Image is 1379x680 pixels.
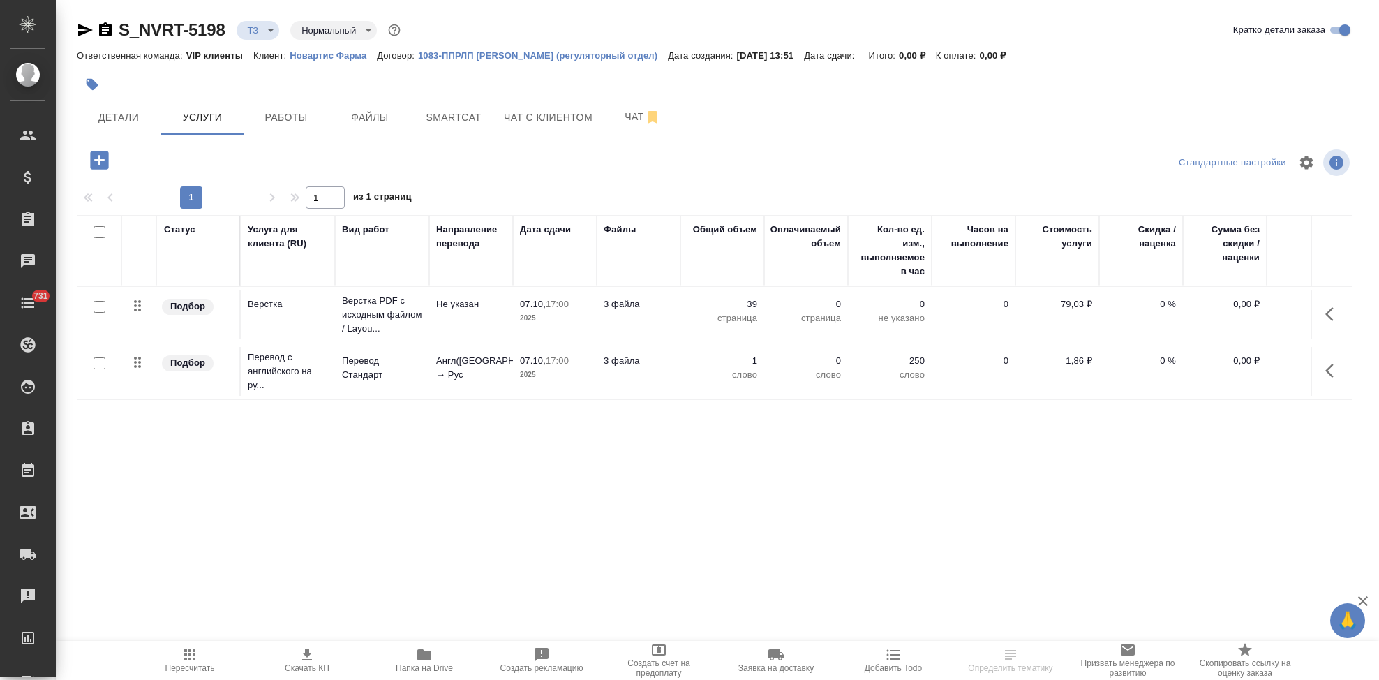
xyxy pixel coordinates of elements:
span: Детали [85,109,152,126]
p: К оплате: [936,50,980,61]
div: Дата сдачи [520,223,571,237]
button: Скопировать ссылку для ЯМессенджера [77,22,94,38]
button: Показать кнопки [1317,297,1350,331]
div: Направление перевода [436,223,506,251]
div: Сумма без скидки / наценки [1190,223,1260,265]
p: слово [771,368,841,382]
div: ТЗ [290,21,377,40]
p: 0 [855,297,925,311]
p: 0 [771,297,841,311]
button: 🙏 [1330,603,1365,638]
p: 0,00 ₽ [1190,297,1260,311]
a: 731 [3,286,52,320]
p: 0,00 ₽ [1190,354,1260,368]
div: split button [1175,152,1290,174]
button: Добавить услугу [80,146,119,175]
p: Верстка [248,297,328,311]
p: 1 [687,354,757,368]
p: страница [771,311,841,325]
p: Перевод с английского на ру... [248,350,328,392]
p: Дата создания: [668,50,736,61]
td: 0 [932,347,1015,396]
span: из 1 страниц [353,189,412,209]
p: 17:00 [546,299,569,309]
td: 0 [932,290,1015,339]
button: Добавить тэг [77,69,107,100]
p: 2025 [520,368,590,382]
div: Вид работ [342,223,389,237]
p: 0 % [1106,297,1176,311]
button: Доп статусы указывают на важность/срочность заказа [385,21,403,39]
p: Договор: [377,50,418,61]
button: Нормальный [297,24,360,36]
a: S_NVRT-5198 [119,20,225,39]
p: 0,00 ₽ [980,50,1017,61]
p: 07.10, [520,355,546,366]
div: Файлы [604,223,636,237]
p: Подбор [170,356,205,370]
div: Общий объем [693,223,757,237]
span: Smartcat [420,109,487,126]
a: Новартис Фарма [290,49,377,61]
div: Скидка / наценка [1106,223,1176,251]
p: Подбор [170,300,205,313]
div: Услуга для клиента (RU) [248,223,328,251]
p: Новартис Фарма [290,50,377,61]
span: 731 [25,289,57,303]
button: ТЗ [244,24,263,36]
p: VIP клиенты [186,50,253,61]
p: 3 файла [604,297,673,311]
div: Часов на выполнение [939,223,1008,251]
p: Ответственная команда: [77,50,186,61]
p: 79,03 ₽ [1022,297,1092,311]
div: Оплачиваемый объем [770,223,841,251]
p: 17:00 [546,355,569,366]
div: Стоимость услуги [1022,223,1092,251]
p: 0,00 ₽ [899,50,936,61]
div: ТЗ [237,21,280,40]
span: Файлы [336,109,403,126]
span: Работы [253,109,320,126]
p: 0,00 ₽ [1274,354,1343,368]
p: 0 [771,354,841,368]
span: Чат [609,108,676,126]
p: 39 [687,297,757,311]
p: 2025 [520,311,590,325]
p: Итого: [869,50,899,61]
p: Дата сдачи: [804,50,858,61]
svg: Отписаться [644,109,661,126]
p: Клиент: [253,50,290,61]
p: Верстка PDF с исходным файлом / Layou... [342,294,422,336]
a: 1083-ППРЛП [PERSON_NAME] (регуляторный отдел) [418,49,668,61]
p: 0 % [1106,354,1176,368]
p: не указано [855,311,925,325]
p: 1,86 ₽ [1022,354,1092,368]
p: слово [855,368,925,382]
p: слово [687,368,757,382]
span: Настроить таблицу [1290,146,1323,179]
p: 1083-ППРЛП [PERSON_NAME] (регуляторный отдел) [418,50,668,61]
button: Показать кнопки [1317,354,1350,387]
p: Не указан [436,297,506,311]
span: 🙏 [1336,606,1359,635]
p: Англ([GEOGRAPHIC_DATA]) → Рус [436,354,506,382]
p: 0,00 ₽ [1274,297,1343,311]
span: Чат с клиентом [504,109,592,126]
p: [DATE] 13:51 [737,50,805,61]
p: 250 [855,354,925,368]
p: Перевод Стандарт [342,354,422,382]
p: страница [687,311,757,325]
span: Посмотреть информацию [1323,149,1352,176]
p: 3 файла [604,354,673,368]
div: Кол-во ед. изм., выполняемое в час [855,223,925,279]
span: Кратко детали заказа [1233,23,1325,37]
p: 07.10, [520,299,546,309]
span: Услуги [169,109,236,126]
button: Скопировать ссылку [97,22,114,38]
div: Статус [164,223,195,237]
